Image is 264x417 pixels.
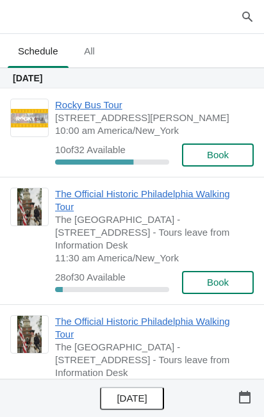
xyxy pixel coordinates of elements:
[100,387,164,410] button: [DATE]
[182,271,254,294] button: Book
[55,213,247,252] span: The [GEOGRAPHIC_DATA] - [STREET_ADDRESS] - Tours leave from Information Desk
[55,252,247,265] span: 11:30 am America/New_York
[11,109,48,127] img: Rocky Bus Tour | 2501 Benjamin Franklin Pkwy, Philadelphia, PA 19130, USA | 10:00 am America/New_...
[13,72,251,85] h2: [DATE]
[55,99,247,111] span: Rocky Bus Tour
[55,188,247,213] span: The Official Historic Philadelphia Walking Tour
[55,272,126,282] span: 28 of 30 Available
[17,188,42,225] img: The Official Historic Philadelphia Walking Tour | The Independence Visitor Center - 599 Market St...
[55,315,247,341] span: The Official Historic Philadelphia Walking Tour
[117,393,147,404] span: [DATE]
[55,144,126,155] span: 10 of 32 Available
[8,40,69,63] span: Schedule
[55,124,247,137] span: 10:00 am America/New_York
[74,40,106,63] span: All
[207,277,229,288] span: Book
[207,150,229,160] span: Book
[182,143,254,167] button: Book
[55,341,247,379] span: The [GEOGRAPHIC_DATA] - [STREET_ADDRESS] - Tours leave from Information Desk
[17,316,42,353] img: The Official Historic Philadelphia Walking Tour | The Independence Visitor Center - 599 Market St...
[55,111,247,124] span: [STREET_ADDRESS][PERSON_NAME]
